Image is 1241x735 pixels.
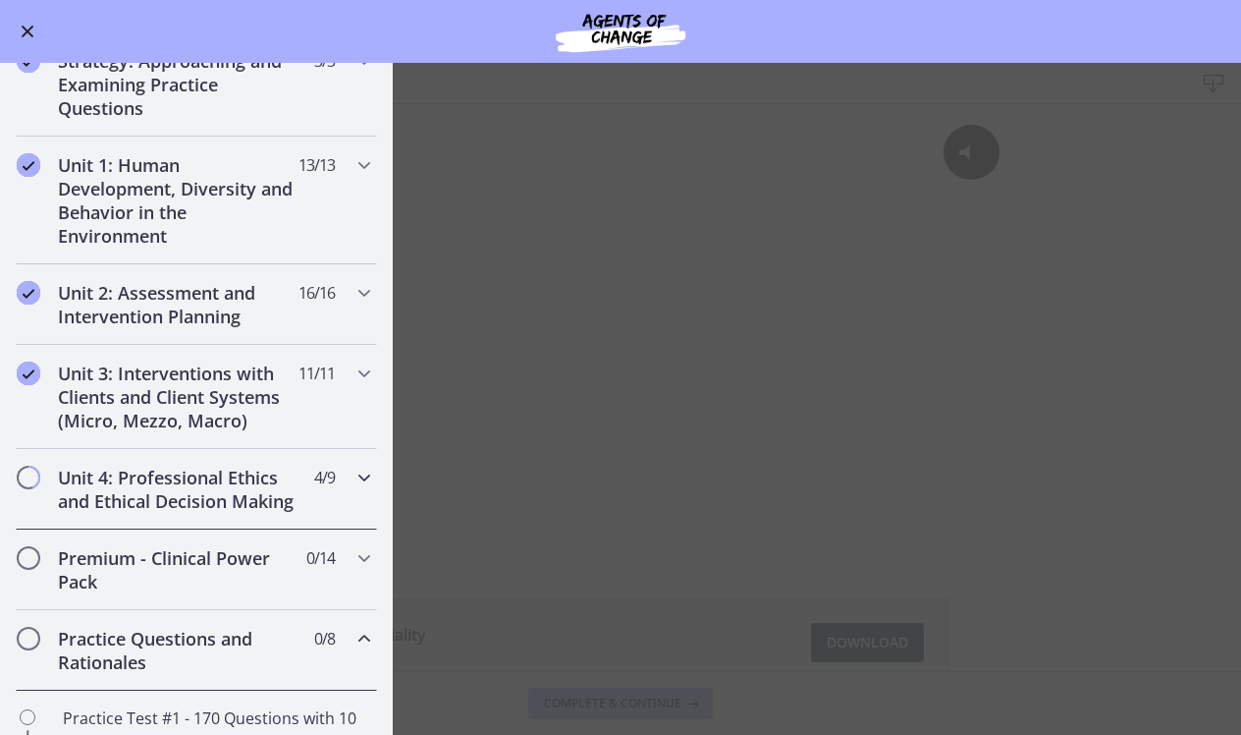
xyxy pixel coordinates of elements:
img: Agents of Change [503,8,738,55]
h2: Unit 2: Assessment and Intervention Planning [58,281,297,328]
h2: Unit 1: Human Development, Diversity and Behavior in the Environment [58,153,297,248]
h2: Unit 3: Interventions with Clients and Client Systems (Micro, Mezzo, Macro) [58,362,297,432]
i: Completed [17,281,40,305]
span: 16 / 16 [298,281,335,305]
i: Completed [17,153,40,177]
button: Click for sound [944,21,999,77]
h2: Unit 4: Professional Ethics and Ethical Decision Making [58,466,297,513]
span: 0 / 14 [306,546,335,570]
span: 11 / 11 [298,362,335,385]
span: 13 / 13 [298,153,335,177]
button: Enable menu [16,20,39,43]
i: Completed [17,362,40,385]
h2: Strategy: Approaching and Examining Practice Questions [58,49,297,120]
span: 0 / 8 [314,627,335,650]
h2: Practice Questions and Rationales [58,627,297,674]
h2: Premium - Clinical Power Pack [58,546,297,594]
span: 4 / 9 [314,466,335,489]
